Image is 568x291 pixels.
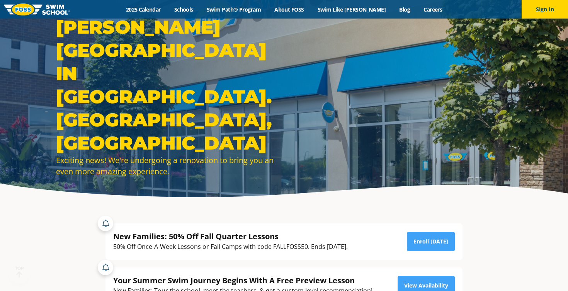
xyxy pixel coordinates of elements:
h1: [PERSON_NAME][GEOGRAPHIC_DATA] IN [GEOGRAPHIC_DATA]. [GEOGRAPHIC_DATA], [GEOGRAPHIC_DATA] [56,15,280,155]
div: New Families: 50% Off Fall Quarter Lessons [113,231,348,242]
a: Swim Like [PERSON_NAME] [311,6,393,13]
div: Your Summer Swim Journey Begins With A Free Preview Lesson [113,275,372,286]
a: Enroll [DATE] [407,232,455,251]
a: Swim Path® Program [200,6,267,13]
a: About FOSS [268,6,311,13]
a: Careers [417,6,449,13]
a: Schools [167,6,200,13]
div: 50% Off Once-A-Week Lessons or Fall Camps with code FALLFOSS50. Ends [DATE]. [113,242,348,252]
div: TOP [15,266,24,278]
div: Exciting news! We're undergoing a renovation to bring you an even more amazing experience. [56,155,280,177]
a: 2025 Calendar [119,6,167,13]
a: Blog [393,6,417,13]
img: FOSS Swim School Logo [4,3,70,15]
